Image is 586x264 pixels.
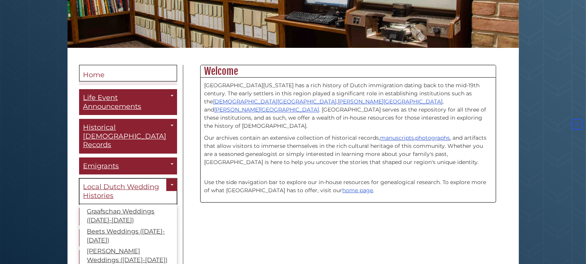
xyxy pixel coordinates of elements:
[380,134,414,141] a: manuscripts
[79,89,177,115] a: Life Event Announcements
[83,123,167,149] span: Historical [DEMOGRAPHIC_DATA] Records
[79,157,177,175] a: Emigrants
[213,98,337,105] a: [DEMOGRAPHIC_DATA][GEOGRAPHIC_DATA]
[79,65,177,82] a: Home
[204,170,492,195] p: Use the side navigation bar to explore our in-house resources for genealogical research. To explo...
[204,134,492,166] p: Our archives contain an extensive collection of historical records, , , and artifacts that allow ...
[83,162,119,170] span: Emigrants
[83,93,142,111] span: Life Event Announcements
[79,226,177,246] a: Beets Weddings ([DATE]-[DATE])
[201,65,496,78] h2: Welcome
[83,183,159,200] span: Local Dutch Wedding Histories
[338,98,443,105] a: [PERSON_NAME][GEOGRAPHIC_DATA]
[214,106,319,113] a: [PERSON_NAME][GEOGRAPHIC_DATA]
[79,178,177,204] a: Local Dutch Wedding Histories
[343,187,373,194] a: home page
[204,81,492,130] p: [GEOGRAPHIC_DATA][US_STATE] has a rich history of Dutch immigration dating back to the mid-19th c...
[79,119,177,154] a: Historical [DEMOGRAPHIC_DATA] Records
[415,134,450,141] a: photographs
[83,71,105,79] span: Home
[79,206,177,226] a: Graafschap Weddings ([DATE]-[DATE])
[570,121,584,128] a: Back to Top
